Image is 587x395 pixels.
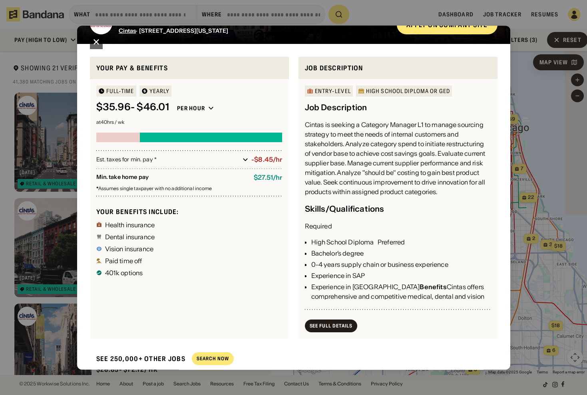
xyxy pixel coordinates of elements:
div: See 250,000+ other jobs [90,348,185,369]
div: Search Now [197,357,229,361]
div: Cintas is seeking a Category Manager L1 to manage sourcing strategy to meet the needs of internal... [305,120,491,197]
div: · [STREET_ADDRESS][US_STATE] [119,28,390,34]
div: Per hour [177,105,205,112]
div: Full-time [106,89,134,94]
div: 401k options [105,270,143,276]
div: $ 35.96 - $46.01 [96,102,169,113]
div: Job Description [305,63,491,73]
div: Skills/Qualifications [305,203,384,215]
div: See Full Details [310,324,352,328]
div: YEARLY [149,89,170,94]
div: Required [305,222,332,231]
div: Est. taxes for min. pay * [96,156,240,164]
div: High School Diploma Preferred [311,238,491,247]
div: 0-4 years supply chain or business experience [311,260,491,270]
div: at 40 hrs / wk [96,120,283,125]
div: Vision insurance [105,246,154,252]
div: Paid time off [105,258,142,264]
div: -$8.45/hr [251,156,282,164]
div: ​Benefits [420,283,446,291]
span: Cintas [119,27,136,34]
div: Bachelor’s degree [311,249,491,258]
div: Entry-Level [315,89,351,94]
div: $ 27.51 / hr [254,174,282,182]
div: Min. take home pay [96,174,248,182]
div: Job Description [305,102,367,114]
div: Assumes single taxpayer with no additional income [96,187,283,191]
div: Your benefits include: [96,208,283,216]
div: High School Diploma or GED [366,89,450,94]
div: Experience in [GEOGRAPHIC_DATA] Cintas offers comprehensive and competitive medical, dental and v... [311,282,491,330]
div: Health insurance [105,222,155,228]
div: Dental insurance [105,234,155,240]
div: Your pay & benefits [96,63,283,73]
div: Experience in SAP [311,271,491,281]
